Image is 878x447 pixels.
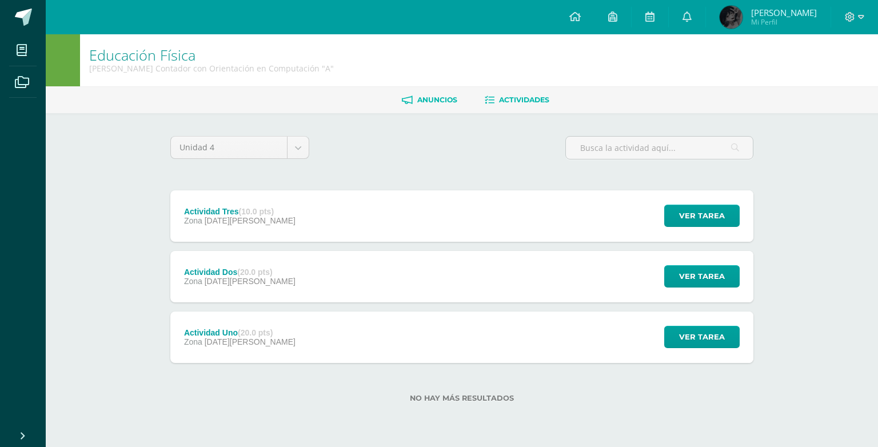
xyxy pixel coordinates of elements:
[89,47,334,63] h1: Educación Física
[402,91,457,109] a: Anuncios
[237,268,272,277] strong: (20.0 pts)
[205,216,296,225] span: [DATE][PERSON_NAME]
[239,207,274,216] strong: (10.0 pts)
[205,277,296,286] span: [DATE][PERSON_NAME]
[751,17,817,27] span: Mi Perfil
[499,95,549,104] span: Actividades
[171,137,309,158] a: Unidad 4
[679,326,725,348] span: Ver tarea
[238,328,273,337] strong: (20.0 pts)
[184,328,296,337] div: Actividad Uno
[679,266,725,287] span: Ver tarea
[184,268,296,277] div: Actividad Dos
[184,337,202,346] span: Zona
[485,91,549,109] a: Actividades
[417,95,457,104] span: Anuncios
[679,205,725,226] span: Ver tarea
[205,337,296,346] span: [DATE][PERSON_NAME]
[179,137,278,158] span: Unidad 4
[89,45,195,65] a: Educación Física
[89,63,334,74] div: Quinto Perito Contador con Orientación en Computación 'A'
[184,277,202,286] span: Zona
[184,207,296,216] div: Actividad Tres
[170,394,753,402] label: No hay más resultados
[184,216,202,225] span: Zona
[664,265,740,288] button: Ver tarea
[720,6,743,29] img: b02d11c1ebd4f991373ec5e5e5f19be1.png
[664,326,740,348] button: Ver tarea
[566,137,753,159] input: Busca la actividad aquí...
[664,205,740,227] button: Ver tarea
[751,7,817,18] span: [PERSON_NAME]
